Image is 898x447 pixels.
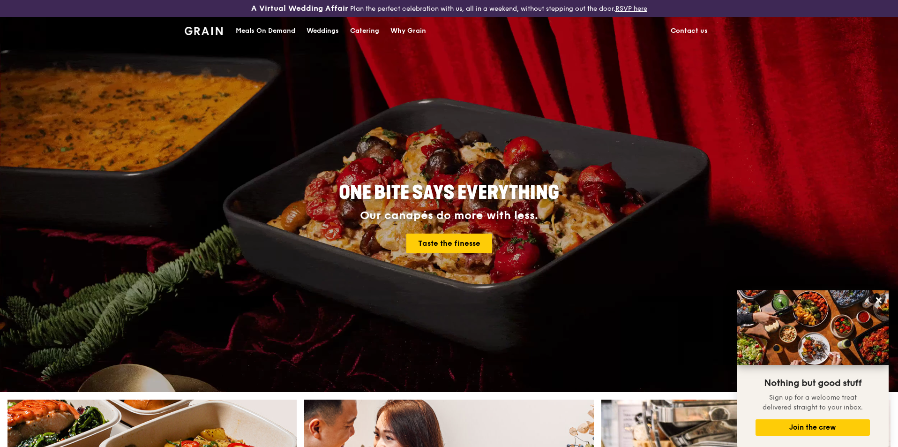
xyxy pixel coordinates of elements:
[280,209,618,222] div: Our canapés do more with less.
[307,17,339,45] div: Weddings
[615,5,647,13] a: RSVP here
[390,17,426,45] div: Why Grain
[185,27,223,35] img: Grain
[301,17,344,45] a: Weddings
[756,419,870,436] button: Join the crew
[339,182,559,204] span: ONE BITE SAYS EVERYTHING
[179,4,719,13] div: Plan the perfect celebration with us, all in a weekend, without stepping out the door.
[350,17,379,45] div: Catering
[385,17,432,45] a: Why Grain
[737,290,889,365] img: DSC07876-Edit02-Large.jpeg
[251,4,348,13] h3: A Virtual Wedding Affair
[236,17,295,45] div: Meals On Demand
[185,16,223,44] a: GrainGrain
[764,378,861,389] span: Nothing but good stuff
[665,17,713,45] a: Contact us
[344,17,385,45] a: Catering
[406,234,492,253] a: Taste the finesse
[763,394,863,411] span: Sign up for a welcome treat delivered straight to your inbox.
[871,293,886,308] button: Close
